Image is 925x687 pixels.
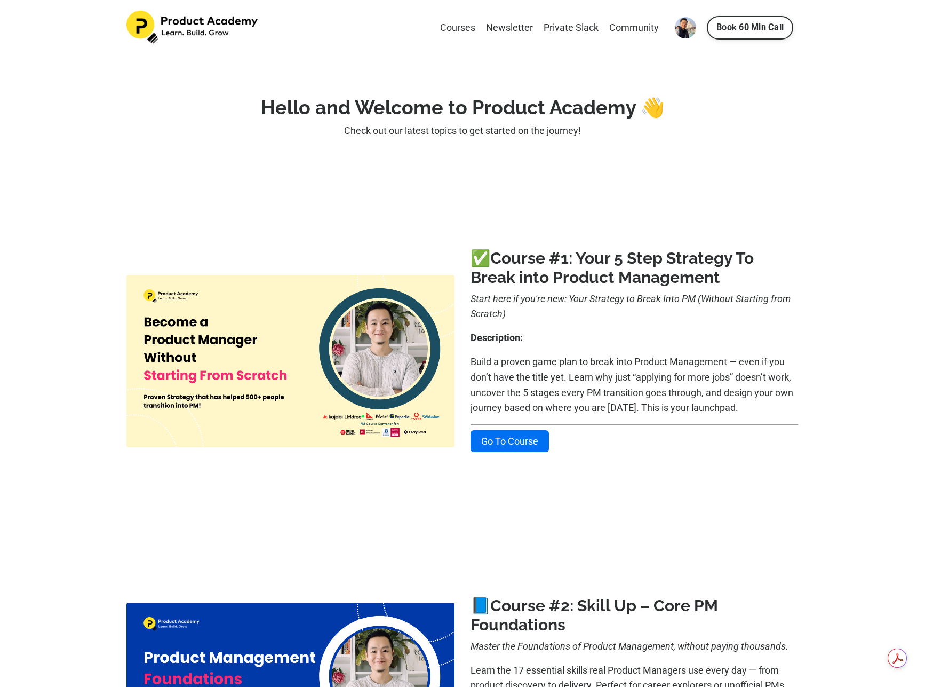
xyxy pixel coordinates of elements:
[675,17,696,38] img: User Avatar
[490,596,561,615] a: Course #
[126,11,260,44] img: Product Academy Logo
[486,20,533,36] a: Newsletter
[126,123,799,139] p: Check out our latest topics to get started on the journey!
[471,332,523,343] b: Description:
[440,20,475,36] a: Courses
[471,596,718,634] a: 2: Skill Up – Core PM Foundations
[471,354,799,416] p: Build a proven game plan to break into Product Management — even if you don’t have the title yet....
[471,249,754,287] a: 1: Your 5 Step Strategy To Break into Product Management
[471,430,549,452] a: Go To Course
[471,641,788,652] i: Master the Foundations of Product Management, without paying thousands.
[544,20,599,36] a: Private Slack
[126,275,454,447] img: cf5b4f5-4ff4-63b-cf6a-50f800045db_11.png
[490,249,561,267] a: Course #
[707,16,793,40] a: Book 60 Min Call
[471,249,561,267] b: ✅
[609,20,659,36] a: Community
[471,293,791,320] i: Start here if you're new: Your Strategy to Break Into PM (Without Starting from Scratch)
[471,596,561,615] b: 📘
[261,96,665,119] strong: Hello and Welcome to Product Academy 👋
